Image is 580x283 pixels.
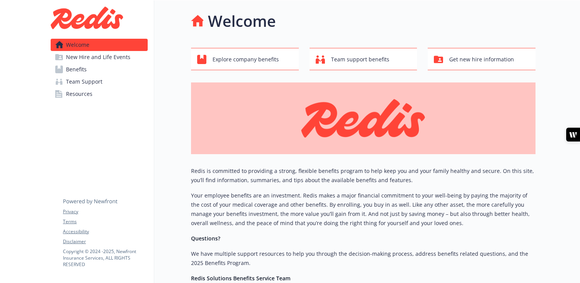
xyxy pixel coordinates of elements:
[51,63,148,76] a: Benefits
[331,52,389,67] span: Team support benefits
[51,88,148,100] a: Resources
[63,228,147,235] a: Accessibility
[63,248,147,268] p: Copyright © 2024 - 2025 , Newfront Insurance Services, ALL RIGHTS RESERVED
[51,51,148,63] a: New Hire and Life Events
[51,39,148,51] a: Welcome
[66,63,87,76] span: Benefits
[449,52,514,67] span: Get new hire information
[63,218,147,225] a: Terms
[191,191,536,228] p: Your employee benefits are an investment. Redis makes a major financial commitment to your well-b...
[51,76,148,88] a: Team Support
[63,238,147,245] a: Disclaimer
[63,208,147,215] a: Privacy
[66,51,130,63] span: New Hire and Life Events
[191,275,290,282] strong: Redis Solutions Benefits Service Team
[191,249,536,268] p: We have multiple support resources to help you through the decision-making process, address benef...
[66,88,92,100] span: Resources
[191,48,299,70] button: Explore company benefits
[66,76,102,88] span: Team Support
[208,10,276,33] h1: Welcome
[213,52,279,67] span: Explore company benefits
[310,48,417,70] button: Team support benefits
[428,48,536,70] button: Get new hire information
[191,166,536,185] p: Redis is committed to providing a strong, flexible benefits program to help keep you and your fam...
[191,235,220,242] strong: Questions?
[66,39,89,51] span: Welcome
[191,82,536,154] img: overview page banner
